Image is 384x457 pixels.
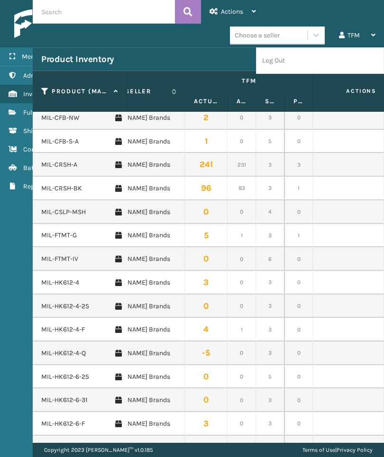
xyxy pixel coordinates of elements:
a: MIL-HK612-4-F [41,325,85,334]
td: 1 [185,130,228,153]
label: Actual Quantity [194,97,219,106]
td: -5 [185,341,228,365]
a: MIL-CFB-S-A [41,137,79,146]
td: 3 [256,318,284,341]
td: [PERSON_NAME] Brands [90,365,185,389]
td: 0 [284,388,313,412]
td: 231 [228,153,256,177]
span: Containers [23,145,56,153]
td: 3 [256,177,284,200]
td: 0 [284,271,313,295]
td: 0 [228,341,256,365]
label: Product (MAIN SKU) [52,87,109,96]
td: 96 [185,177,228,200]
a: MIL-HK612-6-F [41,419,85,429]
span: Actions [221,8,243,16]
td: [PERSON_NAME] Brands [90,271,185,295]
td: 0 [284,365,313,389]
td: 0 [284,106,313,130]
td: 0 [228,295,256,318]
td: [PERSON_NAME] Brands [90,177,185,200]
td: [PERSON_NAME] Brands [90,295,185,318]
td: 0 [185,247,228,271]
td: 0 [284,200,313,224]
td: [PERSON_NAME] Brands [90,200,185,224]
td: 0 [228,388,256,412]
span: Shipment Status [23,127,73,135]
a: MIL-HK612-4-25 [41,302,89,311]
td: 0 [185,388,228,412]
a: MIL-FTMT-IV [41,254,78,264]
td: 2 [185,106,228,130]
td: 4 [185,318,228,341]
td: [PERSON_NAME] Brands [90,388,185,412]
td: [PERSON_NAME] Brands [90,247,185,271]
a: MIL-HK612-6-31 [41,395,88,405]
td: [PERSON_NAME] Brands [90,412,185,436]
td: 0 [284,130,313,153]
td: 0 [228,365,256,389]
span: Batches [23,164,47,172]
td: 1 [228,224,256,248]
label: TFM [194,77,304,85]
label: Seller [110,87,167,96]
label: Safety [265,97,276,106]
td: 83 [228,177,256,200]
span: Inventory [23,90,51,98]
td: 1 [284,177,313,200]
td: 0 [284,247,313,271]
a: Terms of Use [302,447,335,453]
span: Actions [316,83,382,99]
div: TFM [339,24,375,47]
div: Choose a seller [235,30,280,40]
a: MIL-HK612-4 [41,278,79,287]
a: MIL-CFB-NW [41,113,80,123]
td: 0 [228,200,256,224]
td: 0 [228,106,256,130]
td: [PERSON_NAME] Brands [90,153,185,177]
span: Reports [23,182,46,190]
td: 0 [228,271,256,295]
span: Menu [22,53,38,61]
a: MIL-CRSH-A [41,160,77,170]
td: 3 [256,412,284,436]
label: Pending [293,97,304,106]
a: MIL-HK612-6-F [41,443,85,452]
td: 0 [185,200,228,224]
li: Log Out [256,48,384,73]
td: 3 [185,271,228,295]
td: 0 [185,365,228,389]
label: Available [237,97,247,106]
td: 1 [228,318,256,341]
p: Copyright 2023 [PERSON_NAME]™ v 1.0.185 [44,443,153,457]
td: 0 [284,412,313,436]
a: MIL-HK612-4-Q [41,349,86,358]
td: 3 [185,412,228,436]
h3: Product Inventory [41,54,114,65]
td: [PERSON_NAME] Brands [90,130,185,153]
td: 3 [256,106,284,130]
a: MIL-FTMT-G [41,231,77,240]
td: [PERSON_NAME] Brands [90,224,185,248]
a: Privacy Policy [337,447,373,453]
td: 4 [256,200,284,224]
a: MIL-CSLP-MSH [41,207,86,217]
td: [PERSON_NAME] Brands [90,106,185,130]
a: MIL-HK612-6-25 [41,372,89,382]
div: | [302,443,373,457]
td: 3 [256,388,284,412]
td: 1 [284,224,313,248]
td: [PERSON_NAME] Brands [90,318,185,341]
td: 0 [284,295,313,318]
td: 5 [256,365,284,389]
td: 3 [284,153,313,177]
td: 0 [284,341,313,365]
td: 3 [256,271,284,295]
td: 0 [228,412,256,436]
span: Fulfillment Orders [23,108,77,116]
a: MIL-CRSH-BK [41,184,82,193]
td: [PERSON_NAME] Brands [90,341,185,365]
td: 0 [185,295,228,318]
td: 3 [256,341,284,365]
td: 5 [185,224,228,248]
